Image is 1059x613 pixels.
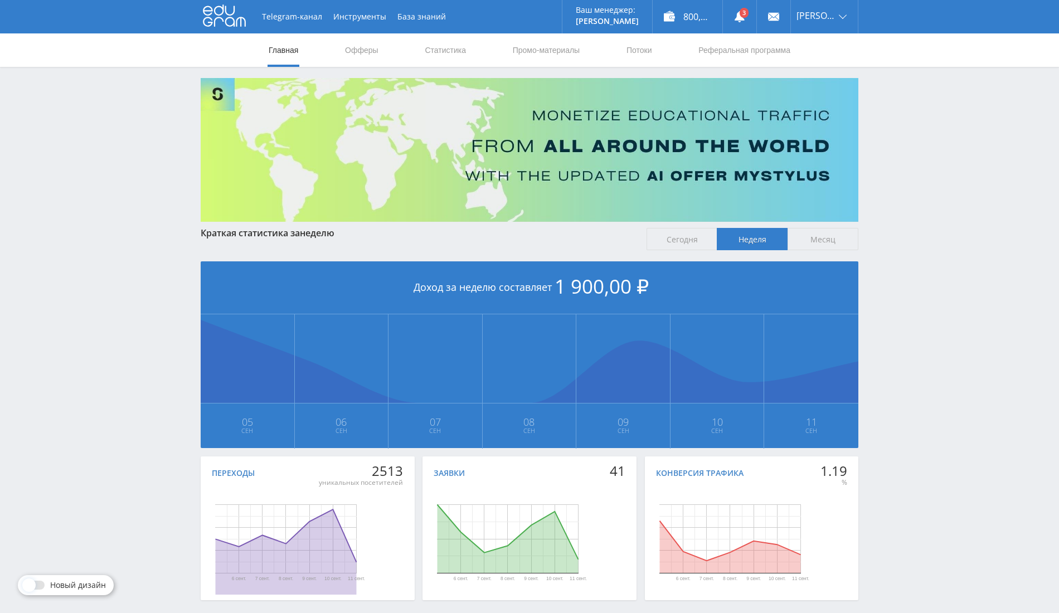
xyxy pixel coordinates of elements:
text: 11 сент. [348,576,365,582]
text: 7 сент. [477,576,492,582]
span: 05 [201,417,294,426]
text: 6 сент. [454,576,468,582]
p: [PERSON_NAME] [576,17,639,26]
span: Сен [577,426,669,435]
text: 10 сент. [768,576,785,582]
span: Сен [765,426,858,435]
span: неделю [300,227,334,239]
text: 8 сент. [501,576,515,582]
div: уникальных посетителей [319,478,403,487]
span: Сен [201,426,294,435]
span: 07 [389,417,482,426]
text: 9 сент. [524,576,538,582]
text: 10 сент. [546,576,563,582]
a: Статистика [424,33,467,67]
a: Потоки [625,33,653,67]
span: Сен [295,426,388,435]
text: 8 сент. [722,576,737,582]
span: 08 [483,417,576,426]
text: 9 сент. [746,576,761,582]
text: 6 сент. [676,576,690,582]
span: 10 [671,417,764,426]
text: 9 сент. [302,576,317,582]
text: 6 сент. [232,576,246,582]
svg: Диаграмма. [178,483,393,595]
a: Реферальная программа [697,33,791,67]
div: 41 [610,463,625,479]
span: Новый дизайн [50,581,106,590]
span: 06 [295,417,388,426]
span: Сен [483,426,576,435]
div: 2513 [319,463,403,479]
text: 11 сент. [570,576,587,582]
text: 7 сент. [699,576,713,582]
svg: Диаграмма. [623,483,837,595]
a: Офферы [344,33,380,67]
text: 8 сент. [279,576,293,582]
div: Конверсия трафика [656,469,744,478]
div: Доход за неделю составляет [201,261,858,314]
span: Сегодня [647,228,717,250]
span: Сен [671,426,764,435]
div: Краткая статистика за [201,228,635,238]
text: 10 сент. [324,576,342,582]
span: Месяц [788,228,858,250]
span: [PERSON_NAME] [796,11,835,20]
a: Промо-материалы [512,33,581,67]
div: 1.19 [820,463,847,479]
span: 11 [765,417,858,426]
text: 11 сент. [792,576,809,582]
span: 1 900,00 ₽ [555,273,649,299]
a: Главная [268,33,299,67]
span: Сен [389,426,482,435]
span: 09 [577,417,669,426]
img: Banner [201,78,858,222]
p: Ваш менеджер: [576,6,639,14]
svg: Диаграмма. [400,483,615,595]
span: Неделя [717,228,788,250]
div: Переходы [212,469,255,478]
div: Заявки [434,469,465,478]
div: % [820,478,847,487]
text: 7 сент. [255,576,270,582]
